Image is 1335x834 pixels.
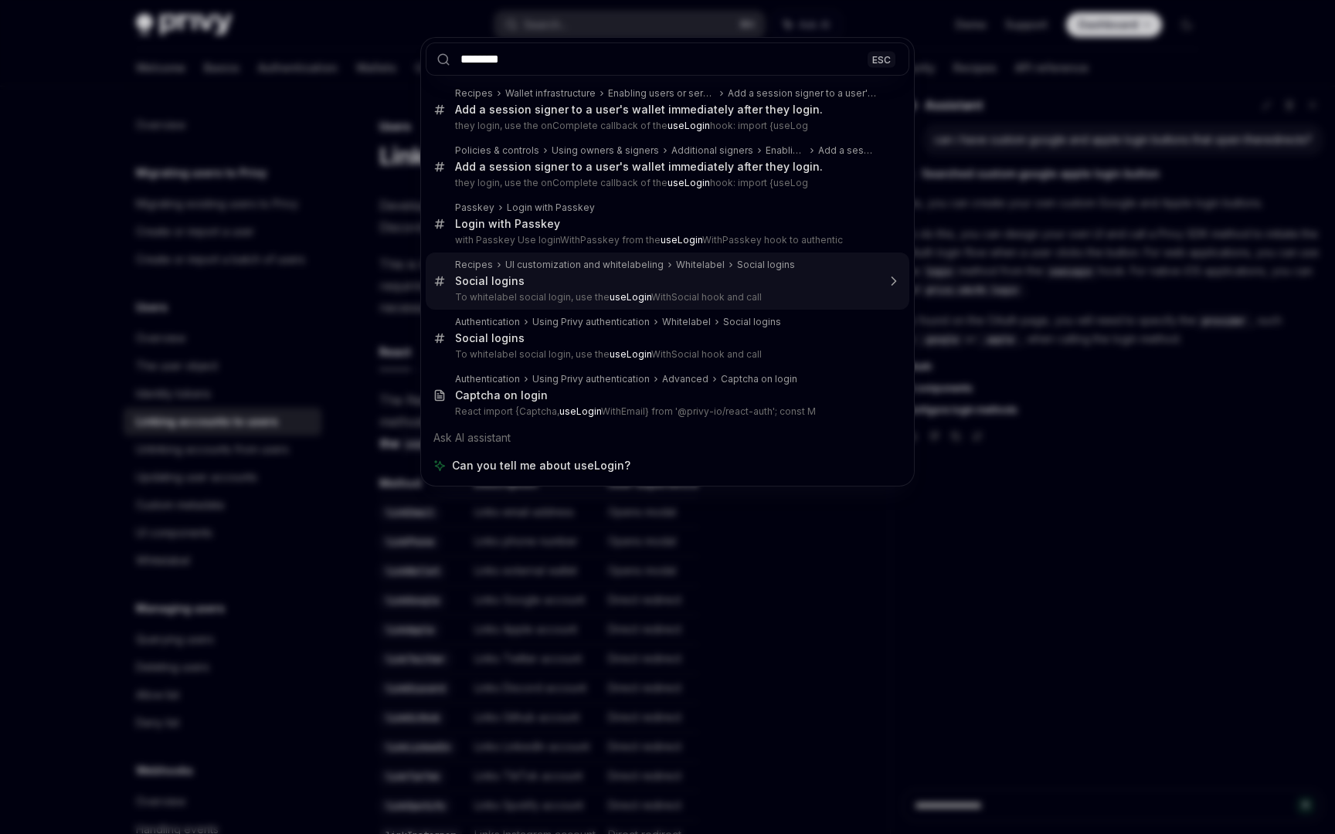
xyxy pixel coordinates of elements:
[552,144,659,157] div: Using owners & signers
[737,259,795,271] div: Social logins
[455,120,877,132] p: they login, use the onComplete callback of the hook: import {useLog
[455,331,525,345] div: Social logins
[532,316,650,328] div: Using Privy authentication
[661,234,702,246] b: useLogin
[505,259,664,271] div: UI customization and whitelabeling
[455,259,493,271] div: Recipes
[559,405,601,417] b: useLogin
[455,177,877,189] p: they login, use the onComplete callback of the hook: import {useLog
[610,348,651,360] b: useLogin
[455,316,520,328] div: Authentication
[455,373,520,385] div: Authentication
[452,458,630,473] span: Can you tell me about useLogin?
[532,373,650,385] div: Using Privy authentication
[728,87,877,100] div: Add a session signer to a user's wallet immediately after they login.
[455,202,494,214] div: Passkey
[455,291,877,303] p: To whitelabel social login, use the WithSocial hook and call
[610,291,651,303] b: useLogin
[667,177,710,188] b: useLogin
[426,424,909,452] div: Ask AI assistant
[662,316,711,328] div: Whitelabel
[868,51,895,67] div: ESC
[671,144,753,157] div: Additional signers
[667,120,710,131] b: useLogin
[455,274,525,288] div: Social logins
[608,87,715,100] div: Enabling users or servers to execute transactions
[455,160,823,174] div: Add a session signer to a user's wallet immediately after they login.
[662,373,708,385] div: Advanced
[818,144,877,157] div: Add a session signer to a user's wallet immediately after they login.
[455,388,548,402] div: Captcha on login
[721,373,797,385] div: Captcha on login
[455,103,823,117] div: Add a session signer to a user's wallet immediately after they login.
[723,316,781,328] div: Social logins
[455,144,539,157] div: Policies & controls
[766,144,806,157] div: Enabling users or servers to execute transactions
[507,202,595,214] div: Login with Passkey
[676,259,725,271] div: Whitelabel
[505,87,596,100] div: Wallet infrastructure
[455,405,877,418] p: React import {Captcha, WithEmail} from '@privy-io/react-auth'; const M
[455,348,877,361] p: To whitelabel social login, use the WithSocial hook and call
[455,217,560,231] div: Login with Passkey
[455,234,877,246] p: with Passkey Use loginWithPasskey from the WithPasskey hook to authentic
[455,87,493,100] div: Recipes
